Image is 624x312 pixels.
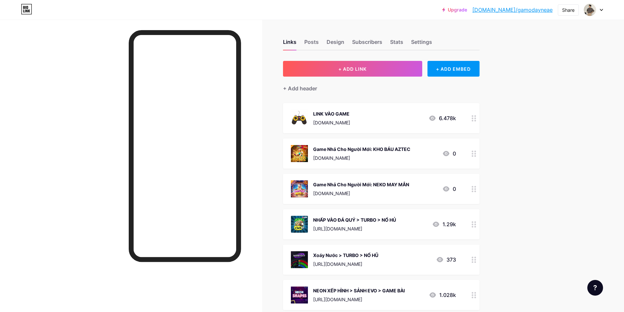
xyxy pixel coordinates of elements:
div: + ADD EMBED [427,61,480,77]
span: + ADD LINK [338,66,367,72]
img: Game Nhả Cho Người Mới: KHO BÁU AZTEC [291,145,308,162]
div: [DOMAIN_NAME] [313,155,410,161]
div: 1.29k [432,220,456,228]
img: gamodayneae [584,4,596,16]
div: Design [327,38,344,50]
div: Game Nhả Cho Người Mới: KHO BÁU AZTEC [313,146,410,153]
div: NEON XẾP HÌNH > SẢNH EVO > GAME BÀI [313,287,405,294]
div: 0 [442,150,456,157]
img: NEON XẾP HÌNH > SẢNH EVO > GAME BÀI [291,286,308,303]
div: + Add header [283,84,317,92]
div: [DOMAIN_NAME] [313,190,409,197]
div: Settings [411,38,432,50]
button: + ADD LINK [283,61,422,77]
a: Upgrade [442,7,467,12]
div: [URL][DOMAIN_NAME] [313,225,396,232]
a: [DOMAIN_NAME]/gamodayneae [472,6,553,14]
div: NHẤP VÀO ĐÁ QUÝ > TURBO > NỔ HỦ [313,216,396,223]
div: [URL][DOMAIN_NAME] [313,261,378,267]
div: LINK VÀO GAME [313,110,350,117]
img: LINK VÀO GAME [291,110,308,127]
div: 6.478k [428,114,456,122]
div: [DOMAIN_NAME] [313,119,350,126]
div: Subscribers [352,38,382,50]
div: Posts [304,38,319,50]
div: Links [283,38,296,50]
div: Game Nhả Cho Người Mới: NEKO MAY MẮN [313,181,409,188]
img: Xoáy Nước > TURBO > NỔ HŨ [291,251,308,268]
img: NHẤP VÀO ĐÁ QUÝ > TURBO > NỔ HỦ [291,216,308,233]
div: Stats [390,38,403,50]
div: Share [562,7,575,13]
img: Game Nhả Cho Người Mới: NEKO MAY MẮN [291,180,308,197]
div: [URL][DOMAIN_NAME] [313,296,405,303]
div: 0 [442,185,456,193]
div: 373 [436,256,456,264]
div: 1.028k [429,291,456,299]
div: Xoáy Nước > TURBO > NỔ HŨ [313,252,378,259]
